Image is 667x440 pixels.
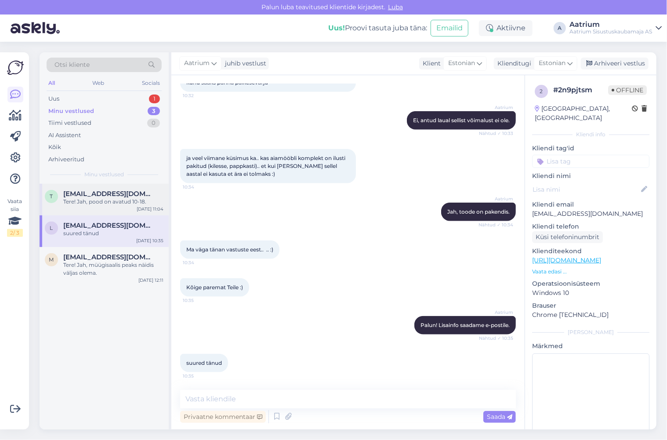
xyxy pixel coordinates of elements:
div: Vaata siia [7,197,23,237]
span: Minu vestlused [84,171,124,178]
span: Aatrium [480,196,513,202]
div: [GEOGRAPHIC_DATA], [GEOGRAPHIC_DATA] [535,104,632,123]
span: Nähtud ✓ 10:34 [478,222,513,228]
div: suured tänud [63,229,163,237]
p: Märkmed [532,342,649,351]
span: 10:35 [183,297,216,304]
input: Lisa nimi [533,185,639,194]
div: Tiimi vestlused [48,119,91,127]
p: Chrome [TECHNICAL_ID] [532,310,649,320]
span: Luba [385,3,406,11]
span: Aatrium [480,309,513,316]
span: Otsi kliente [54,60,90,69]
span: 10:35 [183,373,216,379]
p: [EMAIL_ADDRESS][DOMAIN_NAME] [532,209,649,218]
span: Ei, antud laual sellist võimalust ei ole. [413,117,510,124]
span: Kõige paremat Teile :) [186,284,243,291]
div: [DATE] 10:35 [136,237,163,244]
span: Jah, toode on pakendis. [447,208,510,215]
div: Uus [48,95,59,103]
div: Aktiivne [479,20,533,36]
div: [PERSON_NAME] [532,328,649,336]
span: Offline [608,85,647,95]
a: AatriumAatrium Sisustuskaubamaja AS [569,21,662,35]
span: 10:34 [183,184,216,190]
div: Tere! Jah, müügisaalis peaks näidis väljas olema. [63,261,163,277]
p: Operatsioonisüsteem [532,279,649,288]
span: ja veel viimane küsimus ka.. kas aiamööbli komplekt on ilusti pakitud (kilesse, pappkasti).. et k... [186,155,347,177]
span: Palun! Lisainfo saadame e-postile. [420,322,510,328]
span: t [50,193,53,200]
p: Kliendi telefon [532,222,649,231]
div: Arhiveeritud [48,155,84,164]
button: Emailid [431,20,468,36]
div: Privaatne kommentaar [180,411,266,423]
div: Kliendi info [532,131,649,138]
div: Küsi telefoninumbrit [532,231,603,243]
p: Brauser [532,301,649,310]
div: Kõik [48,143,61,152]
span: suured tänud [186,360,222,366]
span: Aatrium [184,58,210,68]
div: Web [91,77,106,89]
div: Klienditugi [494,59,531,68]
div: Klient [419,59,441,68]
p: Kliendi tag'id [532,144,649,153]
p: Kliendi nimi [532,171,649,181]
div: Aatrium Sisustuskaubamaja AS [569,28,652,35]
b: Uus! [328,24,345,32]
div: Arhiveeri vestlus [581,58,649,69]
p: Windows 10 [532,288,649,298]
span: Estonian [448,58,475,68]
div: Aatrium [569,21,652,28]
span: moonika.orasson@gmail.com [63,253,155,261]
span: 10:34 [183,259,216,266]
span: 10:32 [183,92,216,99]
input: Lisa tag [532,155,649,168]
div: 1 [149,95,160,103]
span: Aatrium [480,104,513,111]
span: Ma väga tänan vastuste eest.. .. :) [186,246,273,253]
div: All [47,77,57,89]
span: m [49,256,54,263]
p: Klienditeekond [532,247,649,256]
span: l [50,225,53,231]
a: [URL][DOMAIN_NAME] [532,256,601,264]
div: [DATE] 12:11 [138,277,163,284]
div: Tere! Jah, pood on avatud 10-18. [63,198,163,206]
div: # 2n9pjtsm [553,85,608,95]
span: Nähtud ✓ 10:35 [479,335,513,342]
span: 2 [540,88,543,95]
div: Proovi tasuta juba täna: [328,23,427,33]
span: tlehtla@gmail.com [63,190,155,198]
div: 3 [148,107,160,116]
span: Saada [487,413,512,421]
div: Minu vestlused [48,107,94,116]
img: Askly Logo [7,59,24,76]
div: [DATE] 11:04 [137,206,163,212]
div: A [554,22,566,34]
p: Kliendi email [532,200,649,209]
p: Vaata edasi ... [532,268,649,276]
span: Nähtud ✓ 10:33 [479,130,513,137]
div: 2 / 3 [7,229,23,237]
span: leily@saidafarm.ee [63,222,155,229]
div: AI Assistent [48,131,81,140]
div: Socials [140,77,162,89]
span: Estonian [539,58,565,68]
div: juhib vestlust [221,59,266,68]
div: 0 [147,119,160,127]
